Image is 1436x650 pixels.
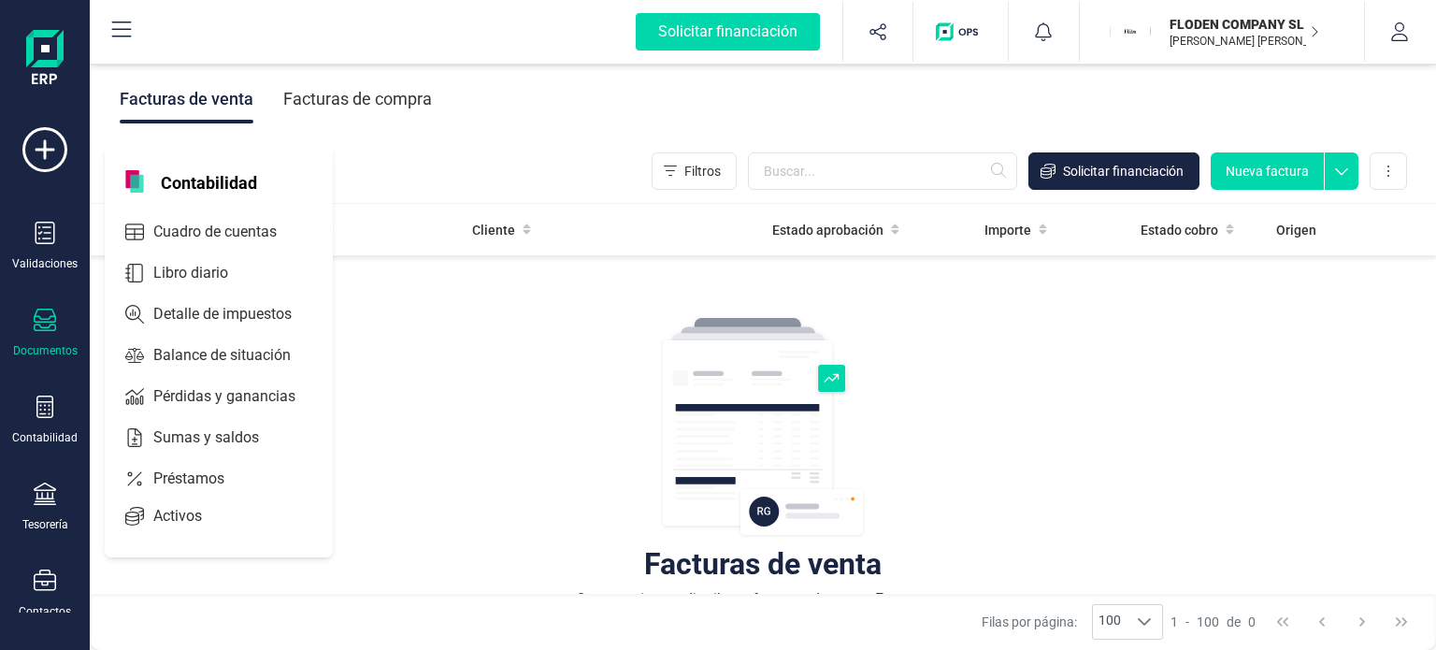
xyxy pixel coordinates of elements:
[576,588,950,633] div: Crea, gestiona y distribuye facturas de venta. Encuentra lo que necesitas usando filtros y segmen...
[772,221,883,239] span: Estado aprobación
[652,152,737,190] button: Filtros
[146,385,329,408] span: Pérdidas y ganancias
[1384,604,1419,640] button: Last Page
[1093,605,1127,639] span: 100
[12,430,78,445] div: Contabilidad
[1141,221,1218,239] span: Estado cobro
[1170,34,1319,49] p: [PERSON_NAME] [PERSON_NAME] [PERSON_NAME]
[1211,152,1324,190] button: Nueva factura
[660,315,866,540] img: img-empty-table.svg
[936,22,985,41] img: Logo de OPS
[1028,152,1199,190] button: Solicitar financiación
[22,517,68,532] div: Tesorería
[12,256,78,271] div: Validaciones
[1197,613,1219,631] span: 100
[1170,613,1256,631] div: -
[146,468,258,490] span: Préstamos
[150,170,268,193] span: Contabilidad
[982,604,1163,640] div: Filas por página:
[1102,2,1342,62] button: FLFLODEN COMPANY SL[PERSON_NAME] [PERSON_NAME] [PERSON_NAME]
[120,75,253,123] div: Facturas de venta
[13,343,78,358] div: Documentos
[283,75,432,123] div: Facturas de compra
[684,162,721,181] span: Filtros
[636,13,820,51] div: Solicitar financiación
[1344,604,1380,640] button: Next Page
[146,426,293,449] span: Sumas y saldos
[644,555,882,573] div: Facturas de venta
[1248,613,1256,631] span: 0
[1170,613,1178,631] span: 1
[1304,604,1340,640] button: Previous Page
[1265,604,1300,640] button: First Page
[1063,162,1184,181] span: Solicitar financiación
[748,152,1017,190] input: Buscar...
[1227,613,1241,631] span: de
[1276,221,1316,239] span: Origen
[1110,11,1151,52] img: FL
[146,303,325,325] span: Detalle de impuestos
[925,2,997,62] button: Logo de OPS
[984,221,1031,239] span: Importe
[146,505,236,527] span: Activos
[26,30,64,90] img: Logo Finanedi
[19,604,71,619] div: Contactos
[472,221,515,239] span: Cliente
[1170,15,1319,34] p: FLODEN COMPANY SL
[146,344,324,367] span: Balance de situación
[613,2,842,62] button: Solicitar financiación
[146,221,310,243] span: Cuadro de cuentas
[146,262,262,284] span: Libro diario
